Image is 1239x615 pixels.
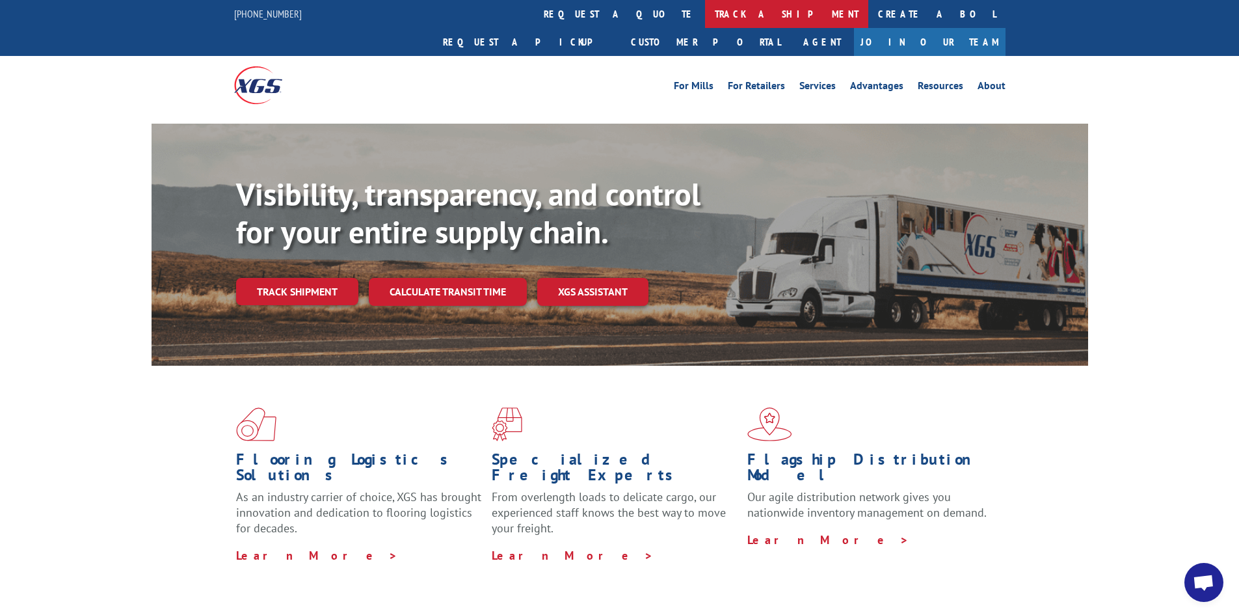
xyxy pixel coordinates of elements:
[674,81,713,95] a: For Mills
[621,28,790,56] a: Customer Portal
[236,278,358,305] a: Track shipment
[492,548,654,563] a: Learn More >
[790,28,854,56] a: Agent
[747,532,909,547] a: Learn More >
[236,452,482,489] h1: Flooring Logistics Solutions
[918,81,963,95] a: Resources
[236,548,398,563] a: Learn More >
[850,81,903,95] a: Advantages
[492,407,522,441] img: xgs-icon-focused-on-flooring-red
[728,81,785,95] a: For Retailers
[747,452,993,489] h1: Flagship Distribution Model
[747,489,987,520] span: Our agile distribution network gives you nationwide inventory management on demand.
[1184,563,1223,602] div: Open chat
[433,28,621,56] a: Request a pickup
[492,489,738,547] p: From overlength loads to delicate cargo, our experienced staff knows the best way to move your fr...
[492,452,738,489] h1: Specialized Freight Experts
[236,489,481,536] span: As an industry carrier of choice, XGS has brought innovation and dedication to flooring logistics...
[854,28,1006,56] a: Join Our Team
[236,174,700,252] b: Visibility, transparency, and control for your entire supply chain.
[978,81,1006,95] a: About
[236,407,276,441] img: xgs-icon-total-supply-chain-intelligence-red
[747,407,792,441] img: xgs-icon-flagship-distribution-model-red
[369,278,527,306] a: Calculate transit time
[537,278,648,306] a: XGS ASSISTANT
[799,81,836,95] a: Services
[234,7,302,20] a: [PHONE_NUMBER]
